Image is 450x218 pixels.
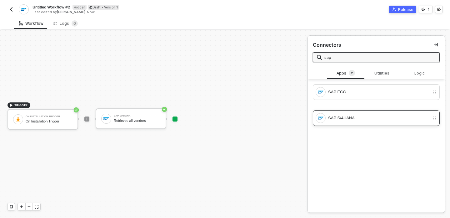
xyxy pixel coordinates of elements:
span: Hidden [72,5,87,10]
img: integration-icon [21,7,26,12]
img: icon [103,116,109,122]
div: SAP S/4HANA [328,115,430,122]
span: 2 [351,70,353,75]
span: TRIGGER [14,103,28,108]
div: On Installation Trigger [26,115,72,118]
span: icon-edit [89,5,92,9]
span: icon-success-page [74,107,79,112]
span: icon-minus [27,205,31,209]
span: icon-expand [35,205,38,209]
span: icon-success-page [162,107,167,112]
span: Untitled Workflow #2 [32,4,70,10]
img: integration-icon [318,89,323,95]
sup: 0 [72,20,78,27]
span: [PERSON_NAME] [57,10,85,14]
img: back [9,7,14,12]
sup: 2 [349,70,355,76]
button: back [7,6,15,13]
button: Release [389,6,416,13]
span: icon-play [85,117,89,121]
div: Logic [407,71,435,76]
div: Retrieves all vendors [114,119,161,123]
span: icon-versioning [422,8,425,11]
div: Workflow [19,21,43,26]
div: On Installation Trigger [26,119,72,123]
div: Connectors [313,42,341,48]
input: Search all blocks [324,54,436,61]
span: icon-play [173,117,177,121]
img: icon [15,117,21,122]
div: Last edited by - Now [32,10,224,14]
div: Apps [332,70,359,77]
button: 1 [419,6,432,13]
div: Logs [53,20,78,27]
div: SAP S/4HANA [114,115,161,117]
span: icon-collapse-right [434,43,438,47]
img: search [317,55,322,60]
img: integration-icon [318,115,323,121]
div: Release [398,7,413,12]
span: icon-play [20,205,23,209]
img: drag [432,90,437,95]
span: icon-settings [437,8,441,11]
div: 1 [428,7,430,12]
img: drag [432,116,437,121]
div: Draft • Version 1 [88,5,119,10]
div: Utilities [369,71,397,76]
span: icon-commerce [392,8,396,11]
div: SAP ECC [328,89,430,96]
span: icon-play [9,103,13,107]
